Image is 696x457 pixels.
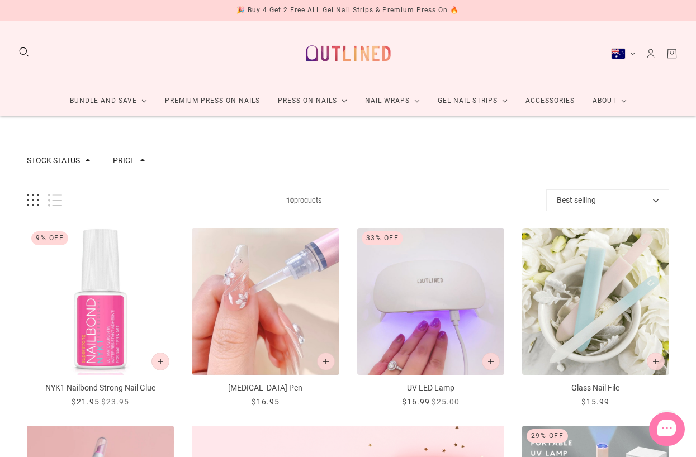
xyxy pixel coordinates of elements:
span: $15.99 [581,397,609,406]
div: 29% Off [527,429,569,443]
button: Add to cart [317,353,335,370]
a: Premium Press On Nails [156,86,269,116]
div: 9% Off [31,231,68,245]
span: products [62,194,546,206]
a: Bundle and Save [61,86,156,116]
a: Nail Wraps [356,86,429,116]
p: UV LED Lamp [357,382,504,394]
span: $16.95 [252,397,280,406]
div: 33% Off [362,231,404,245]
button: Best selling [546,189,669,211]
span: $25.00 [432,397,460,406]
a: Accessories [517,86,584,116]
a: NYK1 Nailbond Strong Nail Glue [27,228,174,408]
button: Search [18,46,30,58]
a: Outlined [299,30,397,77]
span: $21.95 [72,397,100,406]
a: UV LED Lamp [357,228,504,408]
button: Filter by Stock status [27,156,80,164]
a: Account [645,47,657,60]
button: Australia [611,48,636,59]
b: 10 [286,196,294,204]
p: [MEDICAL_DATA] Pen [192,382,339,394]
button: Add to cart [151,353,169,370]
a: About [584,86,636,116]
a: Gel Nail Strips [429,86,517,116]
a: Press On Nails [269,86,356,116]
button: List view [48,194,62,207]
button: Grid view [27,194,39,207]
a: Nail Removal Pen [192,228,339,408]
button: Add to cart [482,353,500,370]
button: Filter by Price [113,156,135,164]
p: Glass Nail File [522,382,669,394]
span: $23.95 [101,397,129,406]
a: Cart [666,47,678,60]
a: Glass Nail File [522,228,669,408]
div: 🎉 Buy 4 Get 2 Free ALL Gel Nail Strips & Premium Press On 🔥 [236,4,459,16]
span: $16.99 [402,397,430,406]
button: Add to cart [647,353,665,370]
img: nail-removal-pen-accessories_700x.png [192,228,339,375]
p: NYK1 Nailbond Strong Nail Glue [27,382,174,394]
